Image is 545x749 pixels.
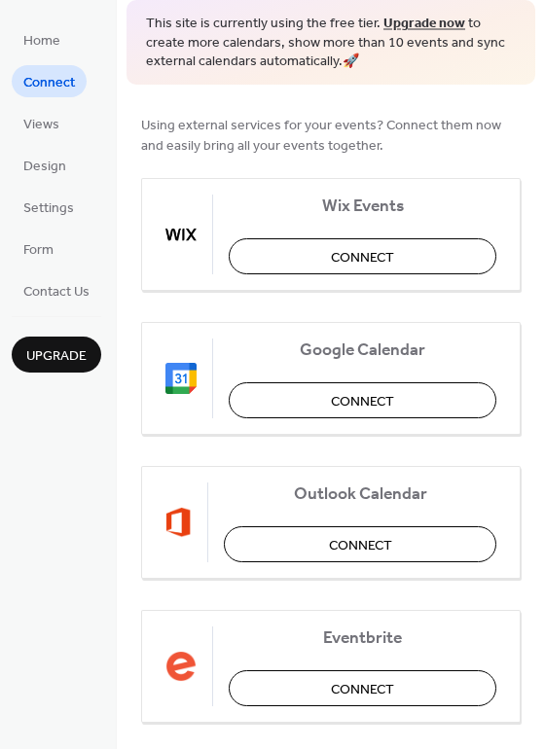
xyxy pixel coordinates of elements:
[229,238,496,274] button: Connect
[383,11,465,37] a: Upgrade now
[23,115,59,135] span: Views
[146,15,516,72] span: This site is currently using the free tier. to create more calendars, show more than 10 events an...
[23,31,60,52] span: Home
[12,274,101,306] a: Contact Us
[12,23,72,55] a: Home
[224,526,496,562] button: Connect
[23,198,74,219] span: Settings
[229,339,496,360] span: Google Calendar
[23,282,90,303] span: Contact Us
[331,247,394,267] span: Connect
[12,107,71,139] a: Views
[224,483,496,504] span: Outlook Calendar
[23,157,66,177] span: Design
[12,149,78,181] a: Design
[229,627,496,648] span: Eventbrite
[12,65,87,97] a: Connect
[23,73,75,93] span: Connect
[12,232,65,265] a: Form
[331,391,394,411] span: Connect
[165,651,197,682] img: eventbrite
[165,507,192,538] img: outlook
[329,535,392,555] span: Connect
[229,670,496,706] button: Connect
[12,191,86,223] a: Settings
[229,382,496,418] button: Connect
[165,219,197,250] img: wix
[26,346,87,367] span: Upgrade
[12,337,101,373] button: Upgrade
[23,240,54,261] span: Form
[141,115,521,156] span: Using external services for your events? Connect them now and easily bring all your events together.
[229,196,496,216] span: Wix Events
[165,363,197,394] img: google
[331,679,394,699] span: Connect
